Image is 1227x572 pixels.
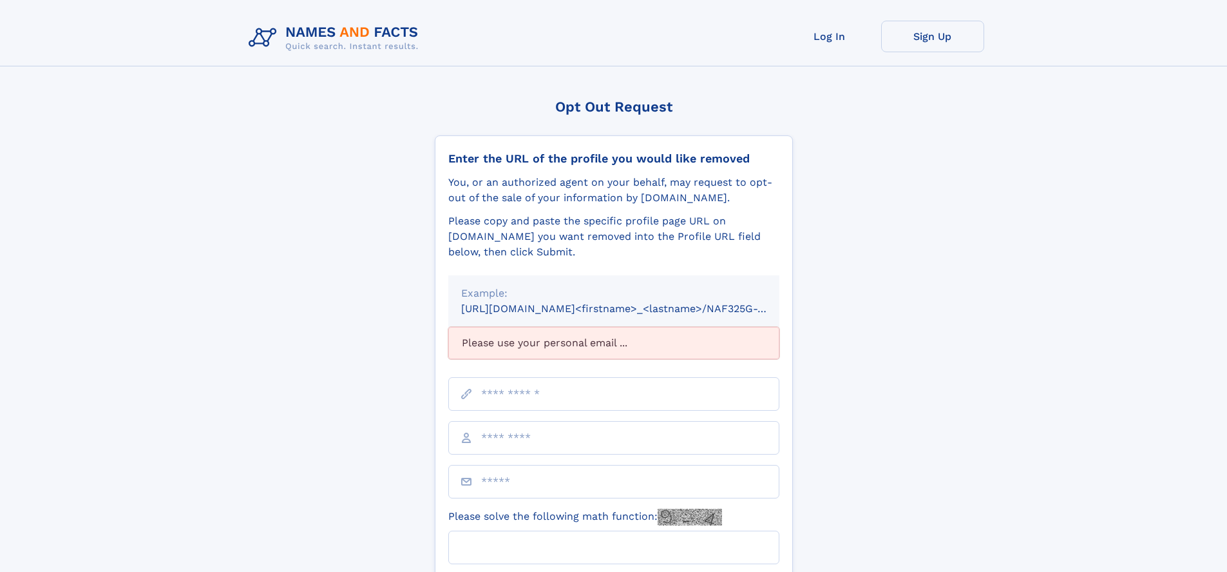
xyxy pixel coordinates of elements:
img: Logo Names and Facts [243,21,429,55]
div: You, or an authorized agent on your behalf, may request to opt-out of the sale of your informatio... [448,175,779,206]
a: Log In [778,21,881,52]
div: Enter the URL of the profile you would like removed [448,152,779,166]
div: Please copy and paste the specific profile page URL on [DOMAIN_NAME] you want removed into the Pr... [448,213,779,260]
small: [URL][DOMAIN_NAME]<firstname>_<lastname>/NAF325G-xxxxxxxx [461,302,804,315]
div: Opt Out Request [435,99,793,115]
div: Example: [461,286,766,301]
label: Please solve the following math function: [448,509,722,526]
a: Sign Up [881,21,984,52]
div: Please use your personal email ... [448,327,779,359]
